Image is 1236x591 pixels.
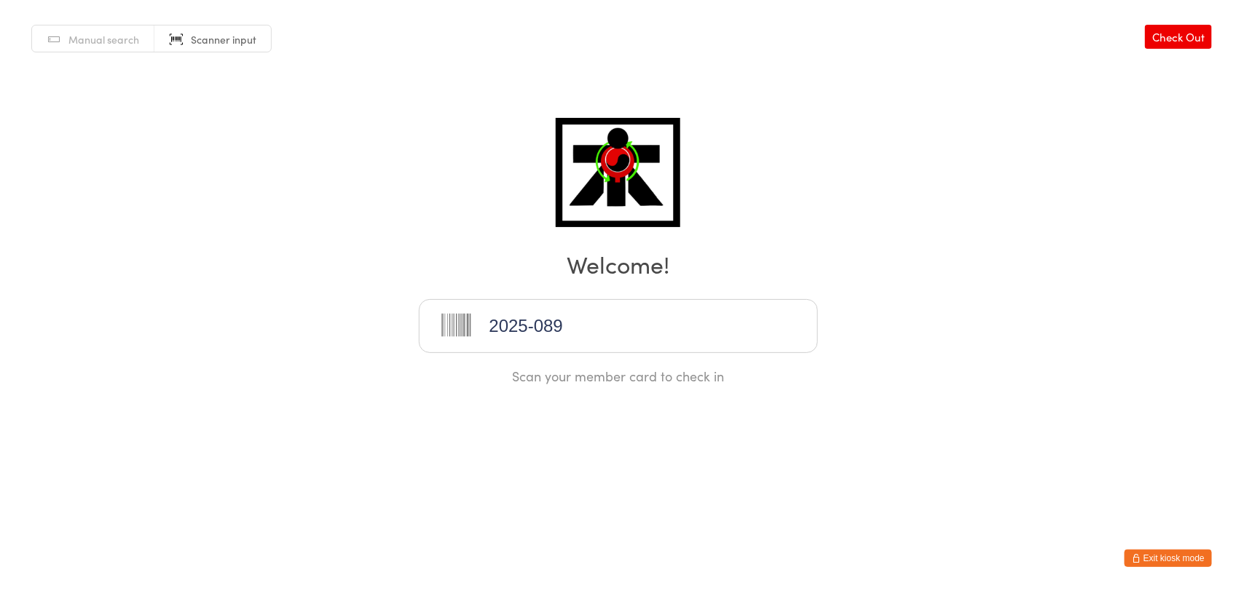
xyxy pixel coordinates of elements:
[68,32,139,47] span: Manual search
[191,32,256,47] span: Scanner input
[419,367,818,385] div: Scan your member card to check in
[1125,550,1212,567] button: Exit kiosk mode
[419,299,818,353] input: Scan barcode
[15,247,1221,280] h2: Welcome!
[556,118,680,227] img: ATI Midvale / Midland
[1145,25,1212,49] a: Check Out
